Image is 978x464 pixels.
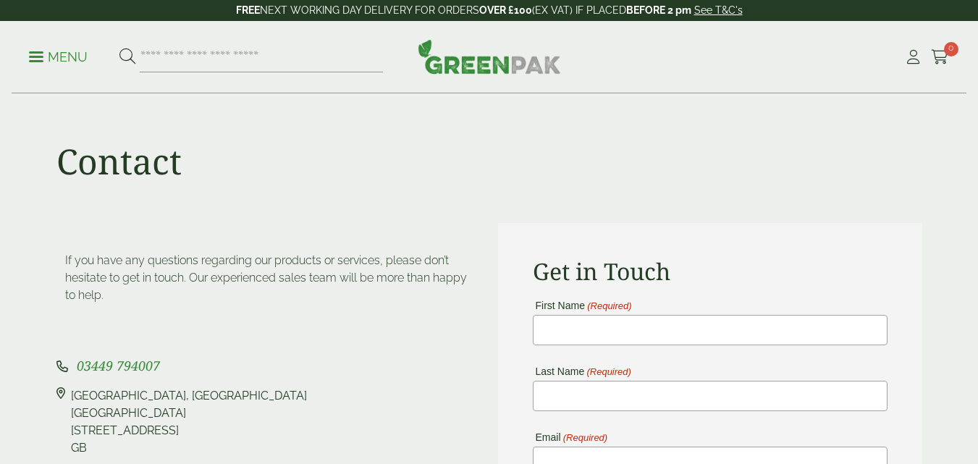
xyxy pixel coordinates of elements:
[77,357,160,374] span: 03449 794007
[533,432,608,443] label: Email
[77,360,160,374] a: 03449 794007
[236,4,260,16] strong: FREE
[533,300,632,311] label: First Name
[71,387,307,457] div: [GEOGRAPHIC_DATA], [GEOGRAPHIC_DATA] [GEOGRAPHIC_DATA] [STREET_ADDRESS] GB
[56,140,182,182] h1: Contact
[65,252,472,304] p: If you have any questions regarding our products or services, please don’t hesitate to get in tou...
[29,48,88,66] p: Menu
[904,50,922,64] i: My Account
[29,48,88,63] a: Menu
[931,46,949,68] a: 0
[586,301,632,311] span: (Required)
[533,258,888,285] h2: Get in Touch
[944,42,958,56] span: 0
[586,367,631,377] span: (Required)
[694,4,743,16] a: See T&C's
[533,366,631,377] label: Last Name
[479,4,532,16] strong: OVER £100
[931,50,949,64] i: Cart
[562,433,607,443] span: (Required)
[626,4,691,16] strong: BEFORE 2 pm
[418,39,561,74] img: GreenPak Supplies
